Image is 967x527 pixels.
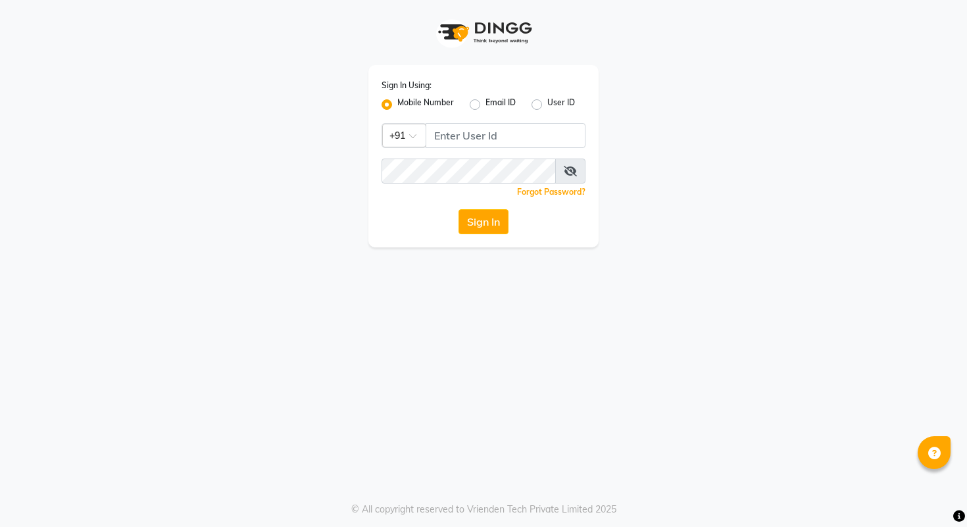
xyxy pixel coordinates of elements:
iframe: chat widget [912,474,954,514]
label: Email ID [485,97,516,113]
img: logo1.svg [431,13,536,52]
label: User ID [547,97,575,113]
a: Forgot Password? [517,187,585,197]
input: Username [426,123,585,148]
label: Sign In Using: [382,80,432,91]
button: Sign In [459,209,508,234]
label: Mobile Number [397,97,454,113]
input: Username [382,159,556,184]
